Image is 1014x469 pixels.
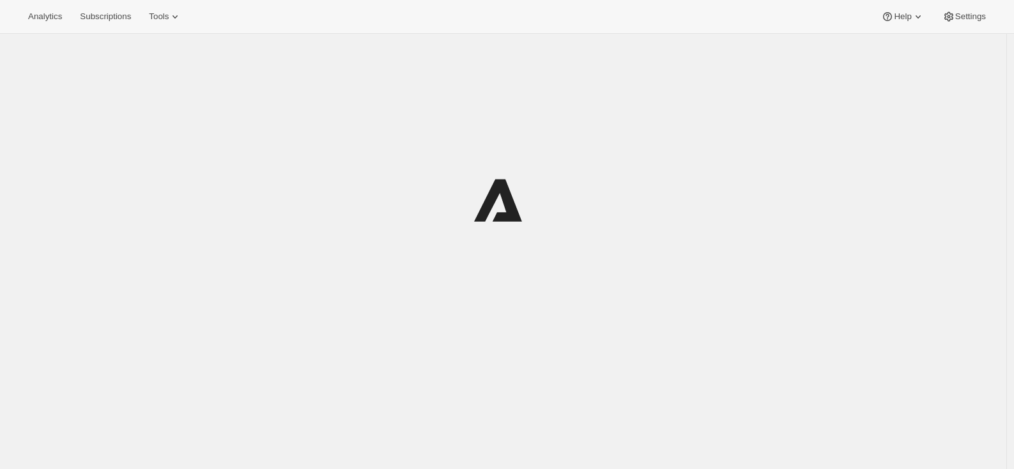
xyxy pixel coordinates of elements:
span: Help [894,12,911,22]
span: Subscriptions [80,12,131,22]
span: Settings [955,12,986,22]
button: Tools [141,8,189,26]
button: Help [873,8,932,26]
span: Analytics [28,12,62,22]
button: Analytics [20,8,70,26]
span: Tools [149,12,169,22]
button: Subscriptions [72,8,139,26]
button: Settings [935,8,994,26]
